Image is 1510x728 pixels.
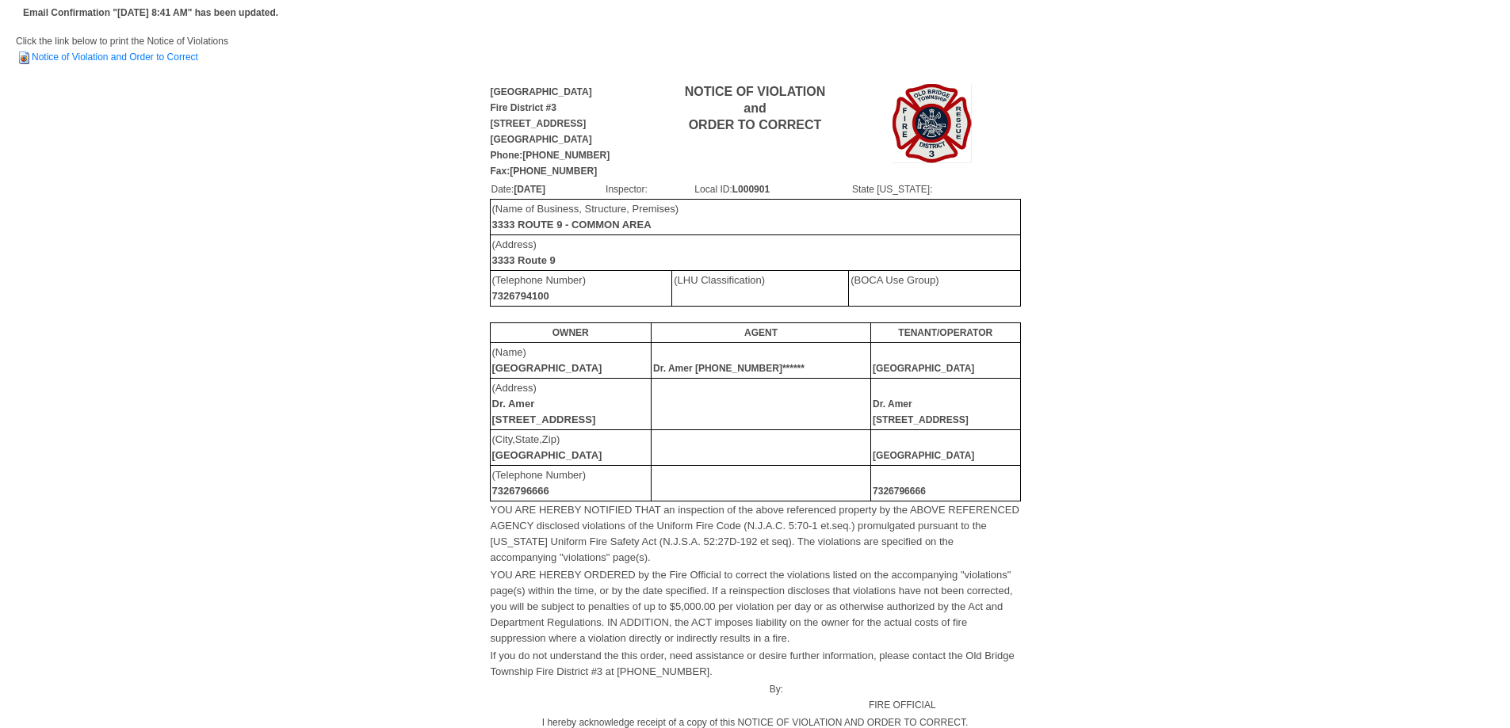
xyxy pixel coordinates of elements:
[784,680,1020,714] td: FIRE OFFICIAL
[898,327,992,338] b: TENANT/OPERATOR
[21,2,281,23] td: Email Confirmation "[DATE] 8:41 AM" has been updated.
[491,181,606,198] td: Date:
[492,203,679,231] font: (Name of Business, Structure, Premises)
[491,504,1019,563] font: YOU ARE HEREBY NOTIFIED THAT an inspection of the above referenced property by the ABOVE REFERENC...
[893,84,972,163] img: Image
[514,184,545,195] b: [DATE]
[16,50,32,66] img: HTML Document
[873,398,969,425] b: Dr. Amer [STREET_ADDRESS]
[492,219,652,231] b: 3333 ROUTE 9 - COMMON AREA
[492,398,596,425] b: Dr. Amer [STREET_ADDRESS]
[492,346,602,374] font: (Name)
[492,238,556,266] font: (Address)
[492,382,596,425] font: (Address)
[492,254,556,266] b: 3333 Route 9
[851,181,1020,198] td: State [US_STATE]:
[744,327,778,338] b: AGENT
[492,469,587,497] font: (Telephone Number)
[605,181,694,198] td: Inspector:
[552,327,589,338] b: OWNER
[491,650,1015,677] font: If you do not understand the this order, need assistance or desire further information, please co...
[492,290,549,302] b: 7326794100
[491,86,610,177] b: [GEOGRAPHIC_DATA] Fire District #3 [STREET_ADDRESS] [GEOGRAPHIC_DATA] Phone:[PHONE_NUMBER] Fax:[P...
[16,51,198,63] a: Notice of Violation and Order to Correct
[492,449,602,461] b: [GEOGRAPHIC_DATA]
[490,680,785,714] td: By:
[492,274,587,302] font: (Telephone Number)
[851,274,938,286] font: (BOCA Use Group)
[492,362,602,374] b: [GEOGRAPHIC_DATA]
[873,486,926,497] b: 7326796666
[732,184,770,195] b: L000901
[492,433,602,461] font: (City,State,Zip)
[873,450,974,461] b: [GEOGRAPHIC_DATA]
[674,274,765,286] font: (LHU Classification)
[694,181,851,198] td: Local ID:
[685,85,825,131] b: NOTICE OF VIOLATION and ORDER TO CORRECT
[491,569,1013,644] font: YOU ARE HEREBY ORDERED by the Fire Official to correct the violations listed on the accompanying ...
[16,36,228,63] span: Click the link below to print the Notice of Violations
[873,363,974,374] b: [GEOGRAPHIC_DATA]
[492,485,549,497] b: 7326796666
